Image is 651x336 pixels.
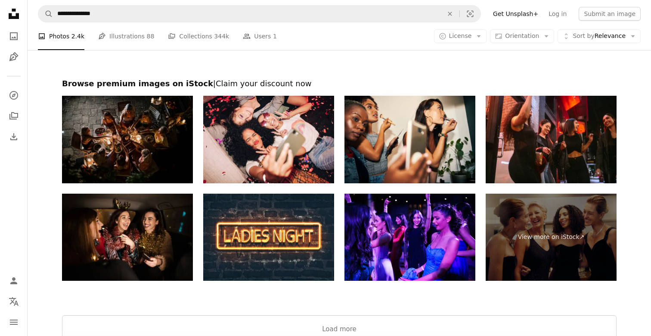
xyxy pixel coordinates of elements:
h2: Browse premium images on iStock [62,79,617,89]
button: Sort byRelevance [558,29,641,43]
span: Relevance [573,32,626,41]
img: Cheerful young women dancing and singing under the purple neon light in the night club [344,194,475,281]
button: Clear [440,6,459,22]
button: Visual search [460,6,480,22]
a: Download History [5,128,22,145]
img: Making memories together [62,194,193,281]
span: 1 [273,31,277,41]
button: Menu [5,314,22,331]
button: Search Unsplash [38,6,53,22]
img: Capturing crazy party moments [203,96,334,183]
a: Illustrations [5,48,22,66]
img: Ladies night neon sign [203,194,334,281]
a: Photos [5,28,22,45]
a: View more on iStock↗ [486,194,617,281]
span: Sort by [573,32,594,39]
a: Collections 344k [168,22,229,50]
img: Dressing up for a girls night out [344,96,475,183]
a: Home — Unsplash [5,5,22,24]
a: Get Unsplash+ [488,7,543,21]
span: License [449,32,472,39]
a: Log in / Sign up [5,272,22,289]
span: 344k [214,31,229,41]
img: Latina Friends on Ladies Night Out in L.A. [486,96,617,183]
a: Users 1 [243,22,277,50]
span: Orientation [505,32,539,39]
a: Collections [5,107,22,125]
img: Cheers to our First Night in Italy [62,96,193,183]
button: Orientation [490,29,554,43]
form: Find visuals sitewide [38,5,481,22]
button: Language [5,293,22,310]
a: Log in [543,7,572,21]
span: | Claim your discount now [213,79,312,88]
a: Explore [5,87,22,104]
a: Illustrations 88 [98,22,154,50]
button: Submit an image [579,7,641,21]
button: License [434,29,487,43]
span: 88 [147,31,155,41]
